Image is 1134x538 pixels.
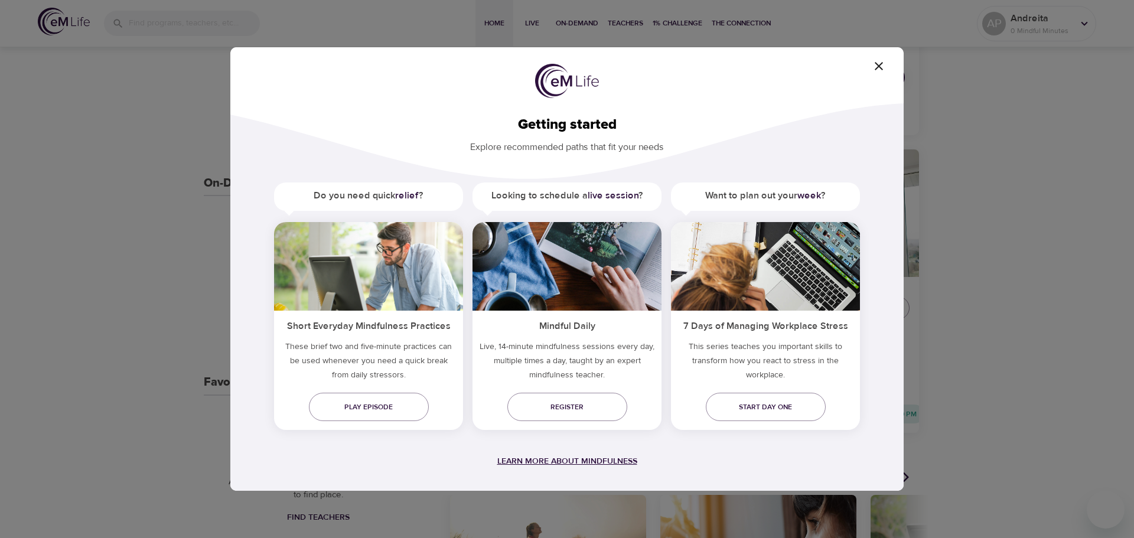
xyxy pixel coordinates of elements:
img: ims [472,222,661,311]
span: Start day one [715,401,816,413]
img: logo [535,64,599,98]
a: week [797,190,821,201]
a: live session [588,190,638,201]
a: Play episode [309,393,429,421]
h5: These brief two and five-minute practices can be used whenever you need a quick break from daily ... [274,340,463,387]
span: Play episode [318,401,419,413]
h5: Short Everyday Mindfulness Practices [274,311,463,340]
h5: Looking to schedule a ? [472,182,661,209]
a: relief [395,190,419,201]
h5: Want to plan out your ? [671,182,860,209]
a: Register [507,393,627,421]
h2: Getting started [249,116,885,133]
img: ims [671,222,860,311]
h5: 7 Days of Managing Workplace Stress [671,311,860,340]
p: Live, 14-minute mindfulness sessions every day, multiple times a day, taught by an expert mindful... [472,340,661,387]
a: Learn more about mindfulness [497,456,637,467]
h5: Do you need quick ? [274,182,463,209]
a: Start day one [706,393,826,421]
p: This series teaches you important skills to transform how you react to stress in the workplace. [671,340,860,387]
span: Register [517,401,618,413]
h5: Mindful Daily [472,311,661,340]
p: Explore recommended paths that fit your needs [249,133,885,154]
img: ims [274,222,463,311]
